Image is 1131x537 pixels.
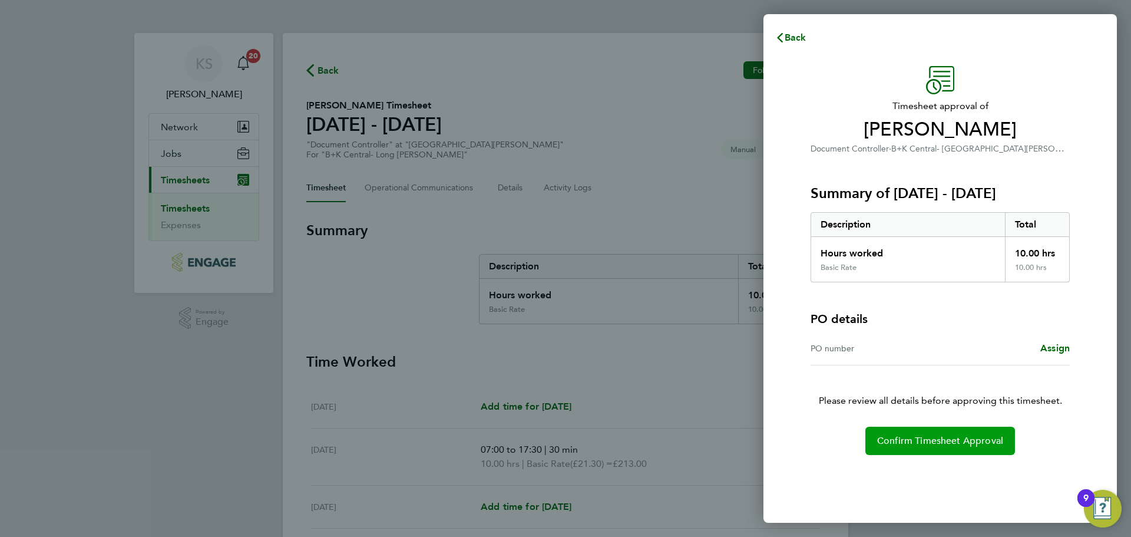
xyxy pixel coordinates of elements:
div: Basic Rate [821,263,856,272]
button: Open Resource Center, 9 new notifications [1084,490,1122,528]
button: Confirm Timesheet Approval [865,427,1015,455]
div: PO number [811,341,940,355]
button: Back [763,26,818,50]
span: Timesheet approval of [811,99,1070,113]
span: Confirm Timesheet Approval [877,435,1003,447]
div: 10.00 hrs [1005,237,1070,263]
span: Back [785,32,806,43]
div: Total [1005,213,1070,236]
span: Document Controller [811,144,889,154]
a: Assign [1040,341,1070,355]
p: Please review all details before approving this timesheet. [796,365,1084,408]
div: 9 [1083,498,1089,513]
span: B+K Central- [GEOGRAPHIC_DATA][PERSON_NAME] [891,143,1093,154]
h4: PO details [811,311,868,327]
span: · [889,144,891,154]
span: Assign [1040,342,1070,354]
div: Hours worked [811,237,1005,263]
div: Description [811,213,1005,236]
div: 10.00 hrs [1005,263,1070,282]
div: Summary of 29 Sep - 05 Oct 2025 [811,212,1070,282]
span: [PERSON_NAME] [811,118,1070,141]
h3: Summary of [DATE] - [DATE] [811,184,1070,203]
